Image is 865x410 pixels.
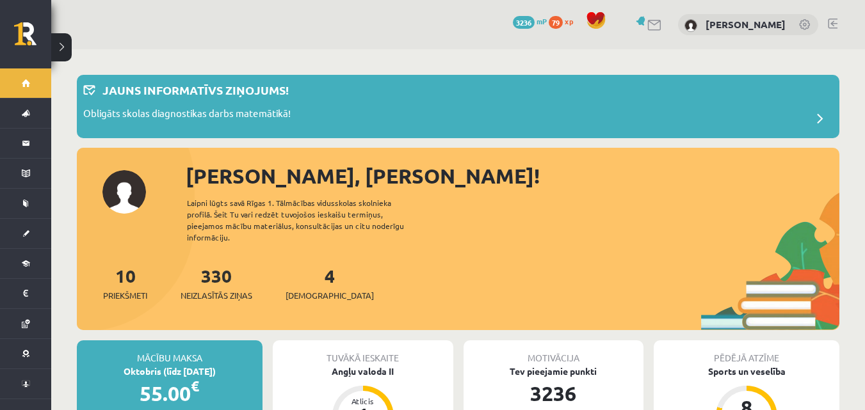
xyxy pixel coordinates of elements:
div: Motivācija [464,340,644,365]
div: [PERSON_NAME], [PERSON_NAME]! [186,161,839,191]
div: Oktobris (līdz [DATE]) [77,365,263,378]
span: mP [537,16,547,26]
span: Neizlasītās ziņas [181,289,252,302]
span: 3236 [513,16,535,29]
a: 79 xp [549,16,579,26]
a: Jauns informatīvs ziņojums! Obligāts skolas diagnostikas darbs matemātikā! [83,81,833,132]
p: Jauns informatīvs ziņojums! [102,81,289,99]
div: Mācību maksa [77,340,263,365]
img: Božena Prutika [684,19,697,32]
span: [DEMOGRAPHIC_DATA] [286,289,374,302]
div: 55.00 [77,378,263,409]
span: € [191,377,199,395]
span: Priekšmeti [103,289,147,302]
div: 3236 [464,378,644,409]
div: Laipni lūgts savā Rīgas 1. Tālmācības vidusskolas skolnieka profilā. Šeit Tu vari redzēt tuvojošo... [187,197,426,243]
div: Tuvākā ieskaite [273,340,453,365]
a: [PERSON_NAME] [706,18,786,31]
span: 79 [549,16,563,29]
a: 330Neizlasītās ziņas [181,264,252,302]
a: 10Priekšmeti [103,264,147,302]
div: Tev pieejamie punkti [464,365,644,378]
div: Angļu valoda II [273,365,453,378]
a: 3236 mP [513,16,547,26]
p: Obligāts skolas diagnostikas darbs matemātikā! [83,106,291,124]
div: Pēdējā atzīme [654,340,839,365]
span: xp [565,16,573,26]
div: Sports un veselība [654,365,839,378]
div: Atlicis [344,397,382,405]
a: Rīgas 1. Tālmācības vidusskola [14,22,51,54]
a: 4[DEMOGRAPHIC_DATA] [286,264,374,302]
